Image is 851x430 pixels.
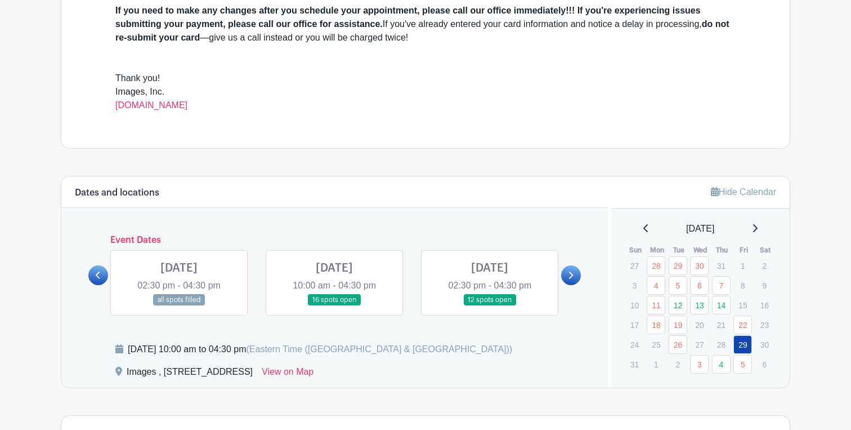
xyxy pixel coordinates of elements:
p: 27 [690,336,709,353]
a: Hide Calendar [711,187,776,197]
p: 2 [755,257,774,274]
th: Thu [711,245,733,256]
a: 18 [647,316,665,334]
h6: Event Dates [108,235,561,246]
p: 1 [647,356,665,373]
a: 7 [712,276,731,295]
th: Wed [689,245,711,256]
p: 2 [669,356,687,373]
a: 4 [712,355,731,374]
p: 16 [755,296,774,314]
p: 1 [733,257,752,274]
p: 25 [647,336,665,353]
a: 29 [733,335,752,354]
a: 14 [712,296,731,314]
p: 24 [625,336,644,353]
p: 28 [712,336,731,353]
span: [DATE] [686,222,714,236]
div: [DATE] 10:00 am to 04:30 pm [128,343,512,356]
p: 15 [733,296,752,314]
div: If you've already entered your card information and notice a delay in processing, —give us a call... [115,4,736,45]
p: 31 [712,257,731,274]
p: 3 [625,277,644,294]
th: Sun [625,245,647,256]
p: 27 [625,257,644,274]
th: Tue [668,245,690,256]
p: 10 [625,296,644,314]
p: 17 [625,316,644,334]
p: 9 [755,277,774,294]
a: 6 [690,276,709,295]
a: 28 [647,256,665,275]
a: 5 [669,276,687,295]
a: 30 [690,256,709,275]
a: 22 [733,316,752,334]
a: [DOMAIN_NAME] [115,100,187,110]
p: 6 [755,356,774,373]
p: 20 [690,316,709,334]
p: 21 [712,316,731,334]
th: Mon [646,245,668,256]
a: 19 [669,316,687,334]
div: Thank you! [115,72,736,85]
div: Images, Inc. [115,85,736,112]
th: Fri [733,245,755,256]
a: 4 [647,276,665,295]
a: 11 [647,296,665,314]
div: Images , [STREET_ADDRESS] [127,365,253,383]
a: 26 [669,335,687,354]
a: 5 [733,355,752,374]
th: Sat [755,245,777,256]
strong: do not re-submit your card [115,19,729,42]
a: 3 [690,355,709,374]
a: 13 [690,296,709,314]
strong: If you need to make any changes after you schedule your appointment, please call our office immed... [115,6,701,29]
p: 8 [733,277,752,294]
a: 12 [669,296,687,314]
p: 31 [625,356,644,373]
a: 29 [669,256,687,275]
p: 23 [755,316,774,334]
span: (Eastern Time ([GEOGRAPHIC_DATA] & [GEOGRAPHIC_DATA])) [246,344,512,354]
p: 30 [755,336,774,353]
h6: Dates and locations [75,188,159,198]
a: View on Map [262,365,313,383]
